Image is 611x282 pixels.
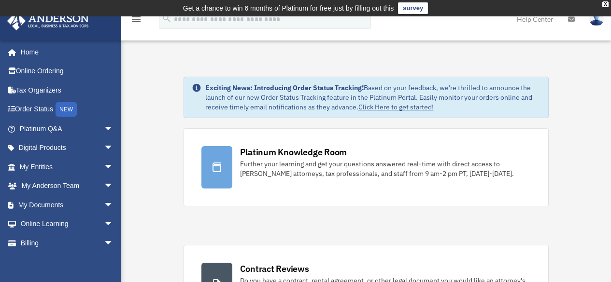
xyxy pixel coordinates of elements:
[7,42,123,62] a: Home
[240,159,531,178] div: Further your learning and get your questions answered real-time with direct access to [PERSON_NAM...
[130,13,142,25] i: menu
[602,1,609,7] div: close
[104,195,123,215] span: arrow_drop_down
[7,157,128,176] a: My Entitiesarrow_drop_down
[7,138,128,158] a: Digital Productsarrow_drop_down
[161,13,172,24] i: search
[240,263,309,275] div: Contract Reviews
[104,138,123,158] span: arrow_drop_down
[589,12,604,26] img: User Pic
[358,103,434,111] a: Click Here to get started!
[398,2,428,14] a: survey
[104,157,123,177] span: arrow_drop_down
[240,146,347,158] div: Platinum Knowledge Room
[205,83,364,92] strong: Exciting News: Introducing Order Status Tracking!
[7,195,128,215] a: My Documentsarrow_drop_down
[104,215,123,234] span: arrow_drop_down
[4,12,92,30] img: Anderson Advisors Platinum Portal
[104,176,123,196] span: arrow_drop_down
[7,176,128,196] a: My Anderson Teamarrow_drop_down
[7,100,128,120] a: Order StatusNEW
[7,81,128,100] a: Tax Organizers
[56,102,77,117] div: NEW
[183,2,394,14] div: Get a chance to win 6 months of Platinum for free just by filling out this
[7,233,128,253] a: Billingarrow_drop_down
[7,62,128,81] a: Online Ordering
[104,233,123,253] span: arrow_drop_down
[104,119,123,139] span: arrow_drop_down
[205,83,540,112] div: Based on your feedback, we're thrilled to announce the launch of our new Order Status Tracking fe...
[130,17,142,25] a: menu
[184,128,549,206] a: Platinum Knowledge Room Further your learning and get your questions answered real-time with dire...
[7,119,128,138] a: Platinum Q&Aarrow_drop_down
[7,215,128,234] a: Online Learningarrow_drop_down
